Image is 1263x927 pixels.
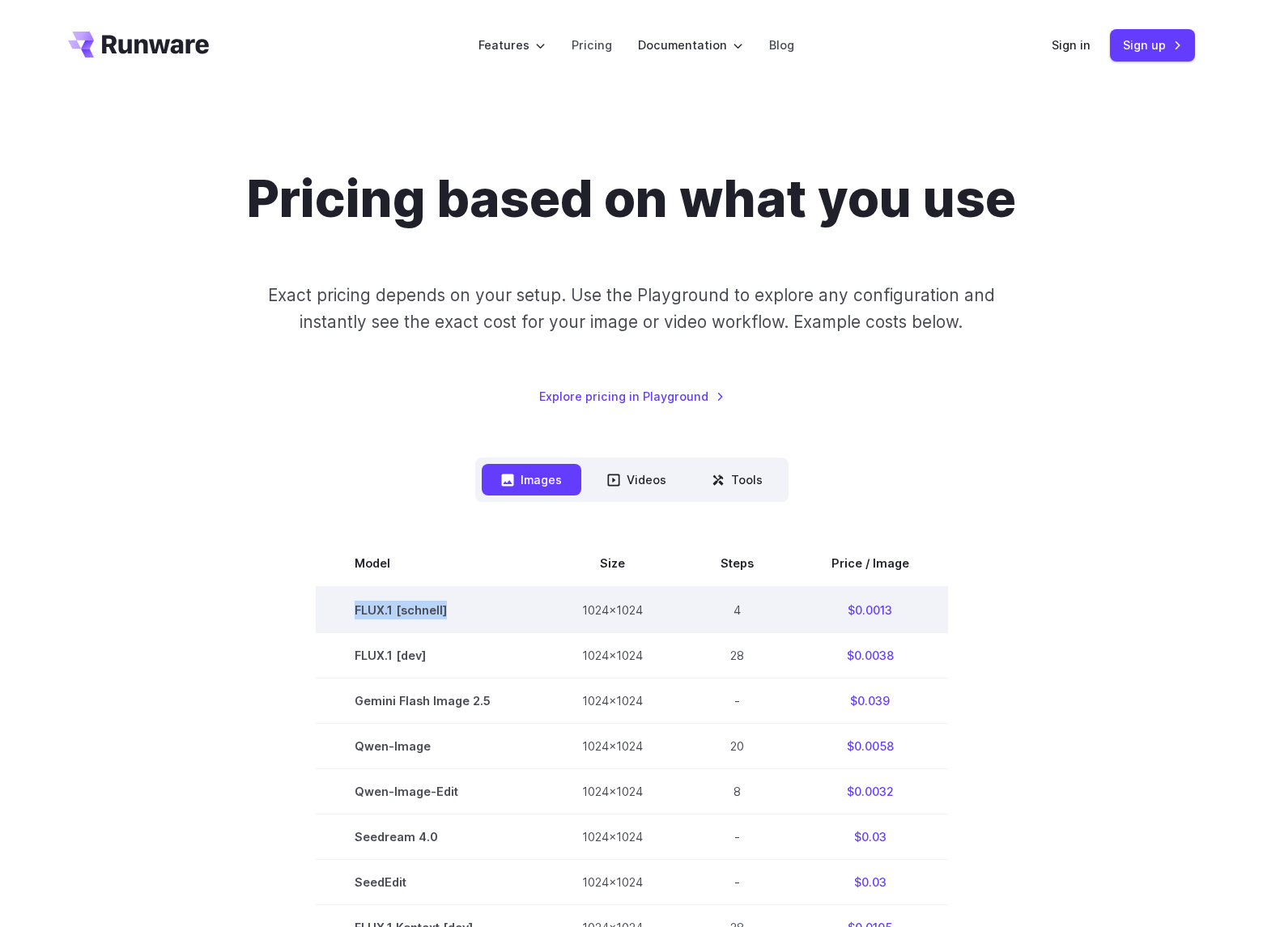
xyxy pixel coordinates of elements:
button: Tools [692,464,782,495]
a: Explore pricing in Playground [539,387,725,406]
td: $0.0032 [793,768,948,814]
p: Exact pricing depends on your setup. Use the Playground to explore any configuration and instantl... [237,282,1026,336]
a: Go to / [68,32,209,57]
th: Steps [682,541,793,586]
td: $0.03 [793,859,948,904]
td: 1024x1024 [543,723,682,768]
td: - [682,859,793,904]
td: 8 [682,768,793,814]
td: 1024x1024 [543,859,682,904]
td: Seedream 4.0 [316,814,543,859]
td: 1024x1024 [543,768,682,814]
a: Pricing [572,36,612,54]
td: - [682,814,793,859]
button: Videos [588,464,686,495]
td: $0.0058 [793,723,948,768]
td: - [682,678,793,723]
th: Price / Image [793,541,948,586]
td: FLUX.1 [schnell] [316,587,543,633]
td: Qwen-Image [316,723,543,768]
label: Features [478,36,546,54]
td: FLUX.1 [dev] [316,632,543,678]
td: 1024x1024 [543,814,682,859]
a: Blog [769,36,794,54]
td: 1024x1024 [543,678,682,723]
td: $0.0038 [793,632,948,678]
th: Model [316,541,543,586]
td: $0.03 [793,814,948,859]
td: 1024x1024 [543,587,682,633]
td: 28 [682,632,793,678]
td: Qwen-Image-Edit [316,768,543,814]
td: $0.039 [793,678,948,723]
td: 4 [682,587,793,633]
td: 20 [682,723,793,768]
td: SeedEdit [316,859,543,904]
a: Sign in [1052,36,1091,54]
label: Documentation [638,36,743,54]
span: Gemini Flash Image 2.5 [355,691,504,710]
button: Images [482,464,581,495]
td: $0.0013 [793,587,948,633]
th: Size [543,541,682,586]
h1: Pricing based on what you use [247,168,1016,230]
td: 1024x1024 [543,632,682,678]
a: Sign up [1110,29,1195,61]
